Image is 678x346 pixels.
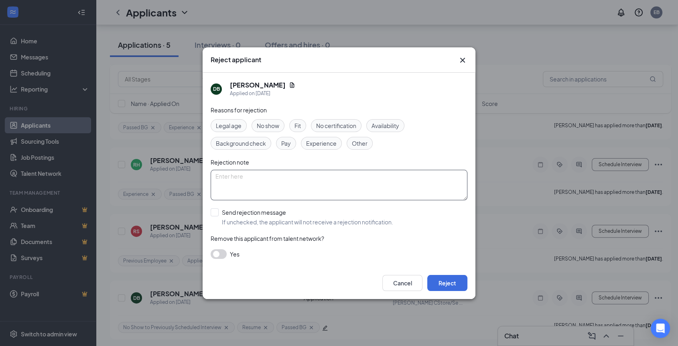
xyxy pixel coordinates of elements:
div: Applied on [DATE] [230,90,295,98]
svg: Document [289,82,295,88]
button: Close [458,55,467,65]
span: Legal age [216,121,242,130]
span: Rejection note [211,159,249,166]
span: Pay [281,139,291,148]
div: Open Intercom Messenger [651,319,670,338]
button: Cancel [382,275,422,291]
span: Availability [371,121,399,130]
span: Fit [294,121,301,130]
button: Reject [427,275,467,291]
span: Reasons for rejection [211,106,267,114]
span: No show [257,121,279,130]
span: Background check [216,139,266,148]
svg: Cross [458,55,467,65]
span: Experience [306,139,337,148]
span: No certification [316,121,356,130]
div: DB [213,85,220,92]
span: Yes [230,249,240,259]
span: Remove this applicant from talent network? [211,235,324,242]
h3: Reject applicant [211,55,261,64]
span: Other [352,139,367,148]
h5: [PERSON_NAME] [230,81,286,90]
